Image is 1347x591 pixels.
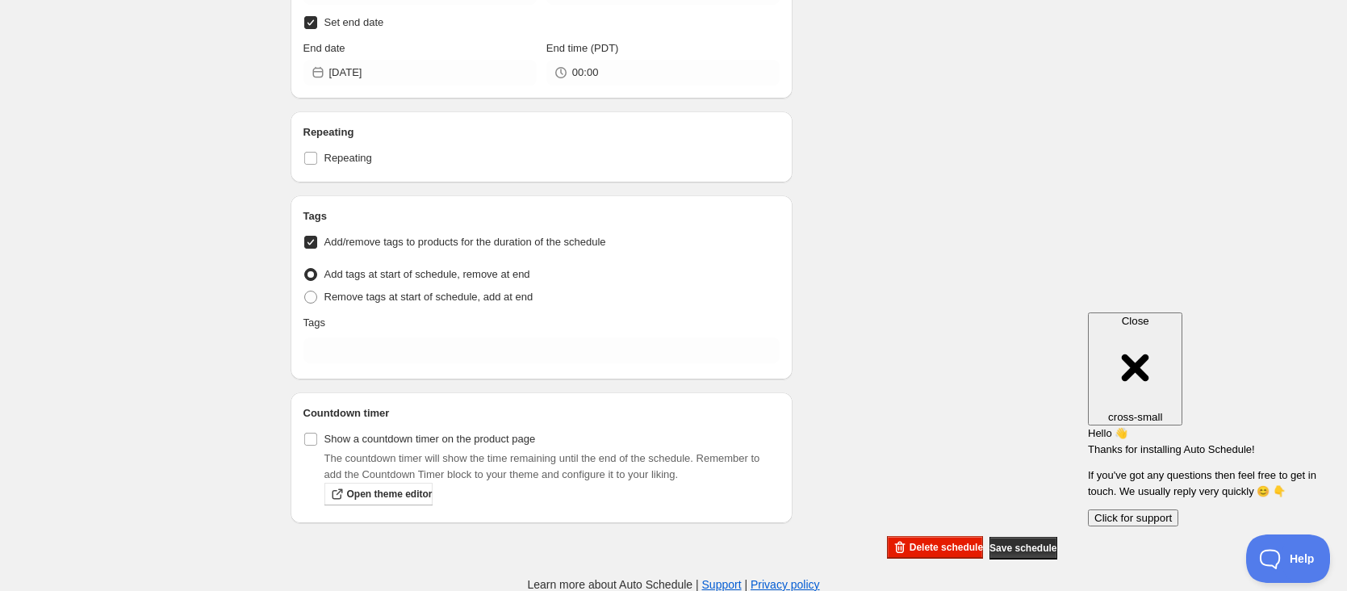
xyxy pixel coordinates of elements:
span: End time (PDT) [546,42,619,54]
span: End date [303,42,345,54]
span: Show a countdown timer on the product page [324,433,536,445]
h2: Countdown timer [303,405,780,421]
span: Repeating [324,152,372,164]
span: Add tags at start of schedule, remove at end [324,268,530,280]
span: Set end date [324,16,384,28]
button: Save schedule [989,537,1056,560]
span: Save schedule [989,542,1056,555]
iframe: Help Scout Beacon - Open [1246,534,1331,583]
button: Delete schedule [887,536,983,559]
span: Remove tags at start of schedule, add at end [324,291,533,303]
p: Tags [303,315,325,331]
span: Add/remove tags to products for the duration of the schedule [324,236,606,248]
a: Support [702,578,742,591]
a: Privacy policy [751,578,820,591]
iframe: Help Scout Beacon - Messages and Notifications [1080,295,1340,534]
h2: Tags [303,208,780,224]
p: The countdown timer will show the time remaining until the end of the schedule. Remember to add t... [324,451,780,483]
a: Open theme editor [324,483,433,505]
span: Delete schedule [910,541,983,554]
h2: Repeating [303,124,780,140]
span: Open theme editor [347,488,433,501]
